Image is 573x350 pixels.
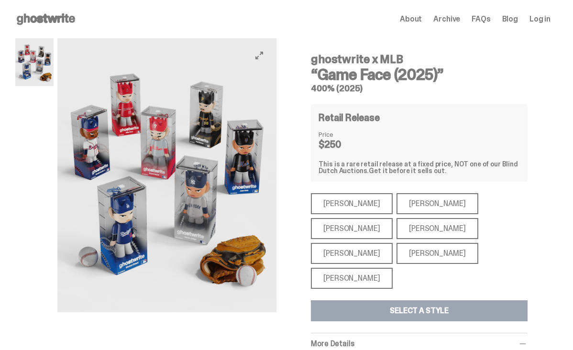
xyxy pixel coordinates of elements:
[311,84,528,93] h5: 400% (2025)
[319,113,379,122] h4: Retail Release
[390,307,449,315] div: Select a Style
[400,15,422,23] a: About
[15,38,54,86] img: MLB%20400%25%20Primary%20Image.png
[311,268,393,289] div: [PERSON_NAME]
[319,161,520,174] div: This is a rare retail release at a fixed price, NOT one of our Blind Dutch Auctions.
[57,38,276,312] img: MLB%20400%25%20Primary%20Image.png
[472,15,490,23] a: FAQs
[253,50,265,61] button: View full-screen
[311,218,393,239] div: [PERSON_NAME]
[397,193,478,214] div: [PERSON_NAME]
[311,300,528,321] button: Select a Style
[311,54,528,65] h4: ghostwrite x MLB
[311,67,528,82] h3: “Game Face (2025)”
[369,166,446,175] span: Get it before it sells out.
[433,15,460,23] a: Archive
[502,15,518,23] a: Blog
[319,140,366,149] dd: $250
[311,193,393,214] div: [PERSON_NAME]
[397,243,478,264] div: [PERSON_NAME]
[311,243,393,264] div: [PERSON_NAME]
[311,339,354,349] span: More Details
[319,131,366,138] dt: Price
[529,15,551,23] a: Log in
[397,218,478,239] div: [PERSON_NAME]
